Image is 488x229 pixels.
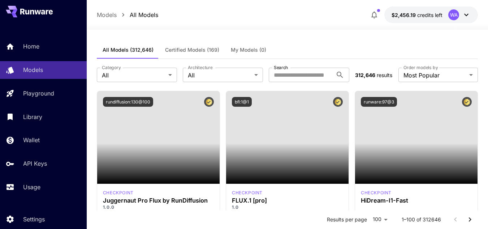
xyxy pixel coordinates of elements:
[384,7,478,23] button: $2,456.1947WA
[23,113,42,121] p: Library
[103,204,214,211] p: 1.0.0
[361,197,472,204] h3: HiDream-I1-Fast
[103,97,153,107] button: rundiffusion:130@100
[417,12,442,18] span: credits left
[102,71,165,80] span: All
[23,42,39,51] p: Home
[232,204,343,211] p: 1.0
[188,71,251,80] span: All
[103,190,134,196] div: FLUX.1 D
[165,47,219,53] span: Certified Models (169)
[333,97,343,107] button: Certified Model – Vetted for best performance and includes a commercial license.
[355,72,375,78] span: 312,646
[23,183,40,191] p: Usage
[97,10,117,19] a: Models
[402,216,441,223] p: 1–100 of 312646
[204,97,214,107] button: Certified Model – Vetted for best performance and includes a commercial license.
[463,212,477,227] button: Go to next page
[377,72,392,78] span: results
[361,97,397,107] button: runware:97@3
[403,71,466,80] span: Most Popular
[103,47,154,53] span: All Models (312,646)
[23,65,43,74] p: Models
[392,12,417,18] span: $2,456.19
[23,89,54,98] p: Playground
[232,190,263,196] p: checkpoint
[361,190,392,196] p: checkpoint
[130,10,158,19] a: All Models
[188,64,212,71] label: Architecture
[23,159,47,168] p: API Keys
[370,214,390,225] div: 100
[103,190,134,196] p: checkpoint
[361,190,392,196] div: HiDream Fast
[23,215,45,224] p: Settings
[392,11,442,19] div: $2,456.1947
[462,97,472,107] button: Certified Model – Vetted for best performance and includes a commercial license.
[103,197,214,204] h3: Juggernaut Pro Flux by RunDiffusion
[327,216,367,223] p: Results per page
[102,64,121,71] label: Category
[274,64,288,71] label: Search
[232,97,252,107] button: bfl:1@1
[232,197,343,204] h3: FLUX.1 [pro]
[232,190,263,196] div: fluxpro
[23,136,40,144] p: Wallet
[231,47,266,53] span: My Models (0)
[403,64,438,71] label: Order models by
[97,10,158,19] nav: breadcrumb
[448,9,459,20] div: WA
